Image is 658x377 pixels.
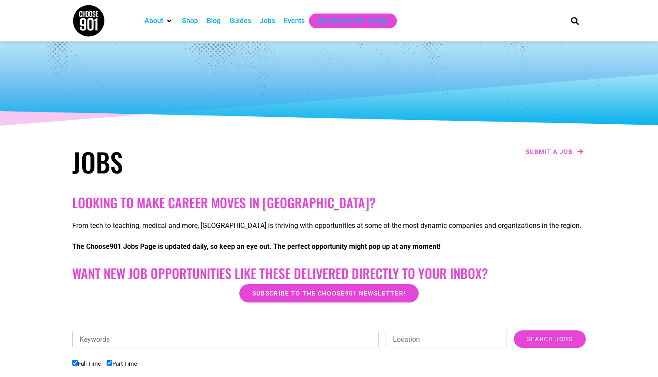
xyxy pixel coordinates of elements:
a: Blog [207,16,221,26]
label: Full Time [72,360,101,367]
span: Submit a job [526,149,573,155]
span: Subscribe to the Choose901 newsletter! [252,290,406,296]
a: Get Choose901 Emails [318,16,388,26]
a: Submit a job [523,146,586,157]
input: Location [386,331,507,347]
strong: The Choose901 Jobs Page is updated daily, so keep an eye out. The perfect opportunity might pop u... [72,242,440,251]
a: Shop [182,16,198,26]
div: Search [568,14,582,28]
p: From tech to teaching, medical and more, [GEOGRAPHIC_DATA] is thriving with opportunities at some... [72,221,586,231]
div: About [140,14,178,28]
input: Keywords [72,331,379,347]
nav: Main nav [140,14,556,28]
a: About [144,16,163,26]
h2: Looking to make career moves in [GEOGRAPHIC_DATA]? [72,195,586,211]
a: Jobs [260,16,275,26]
a: Guides [229,16,251,26]
input: Full Time [72,360,78,366]
a: Events [284,16,305,26]
input: Part Time [107,360,112,366]
a: Subscribe to the Choose901 newsletter! [239,284,419,302]
h1: Jobs [72,146,325,177]
h2: Want New Job Opportunities like these Delivered Directly to your Inbox? [72,265,586,281]
label: Part Time [107,360,137,367]
input: Search Jobs [514,330,586,348]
